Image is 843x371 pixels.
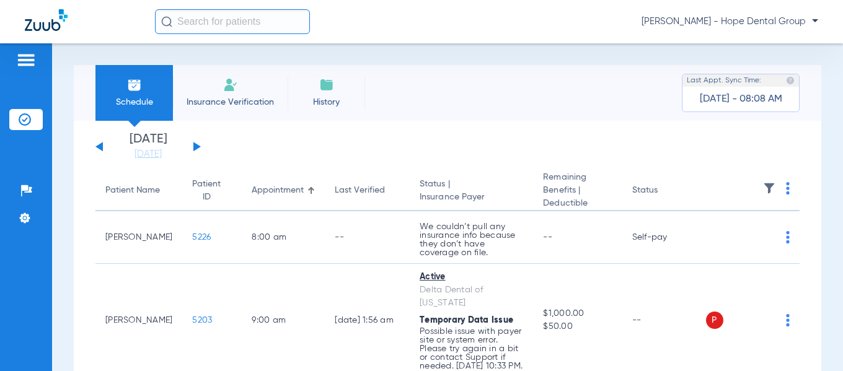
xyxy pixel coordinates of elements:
div: Appointment [252,184,304,197]
td: Self-pay [622,211,706,264]
img: group-dot-blue.svg [786,182,790,194]
th: Status | [410,171,533,211]
div: Patient ID [192,178,221,204]
span: Temporary Data Issue [420,316,513,325]
p: We couldn’t pull any insurance info because they don’t have coverage on file. [420,222,523,257]
img: Zuub Logo [25,9,68,31]
a: [DATE] [111,148,185,160]
th: Status [622,171,706,211]
img: filter.svg [763,182,775,194]
span: $50.00 [543,320,612,333]
td: -- [325,211,410,264]
img: History [319,77,334,92]
span: Deductible [543,197,612,210]
span: [DATE] - 08:08 AM [700,93,782,105]
img: group-dot-blue.svg [786,231,790,243]
span: Insurance Payer [420,191,523,204]
div: Last Verified [335,184,400,197]
td: [PERSON_NAME] [95,211,182,264]
li: [DATE] [111,133,185,160]
input: Search for patients [155,9,310,34]
div: Patient Name [105,184,160,197]
img: Manual Insurance Verification [223,77,238,92]
span: P [706,312,723,329]
span: Schedule [105,96,164,108]
span: Last Appt. Sync Time: [687,74,761,87]
img: last sync help info [786,76,795,85]
span: History [297,96,356,108]
img: hamburger-icon [16,53,36,68]
div: Patient Name [105,184,172,197]
span: 5203 [192,316,212,325]
div: Patient ID [192,178,232,204]
div: Appointment [252,184,315,197]
span: [PERSON_NAME] - Hope Dental Group [642,15,818,28]
img: Search Icon [161,16,172,27]
div: Delta Dental of [US_STATE] [420,284,523,310]
span: -- [543,233,552,242]
iframe: Chat Widget [781,312,843,371]
span: Insurance Verification [182,96,278,108]
img: Schedule [127,77,142,92]
p: Possible issue with payer site or system error. Please try again in a bit or contact Support if n... [420,327,523,370]
td: 8:00 AM [242,211,325,264]
th: Remaining Benefits | [533,171,622,211]
div: Active [420,271,523,284]
span: 5226 [192,233,211,242]
span: $1,000.00 [543,307,612,320]
div: Last Verified [335,184,385,197]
